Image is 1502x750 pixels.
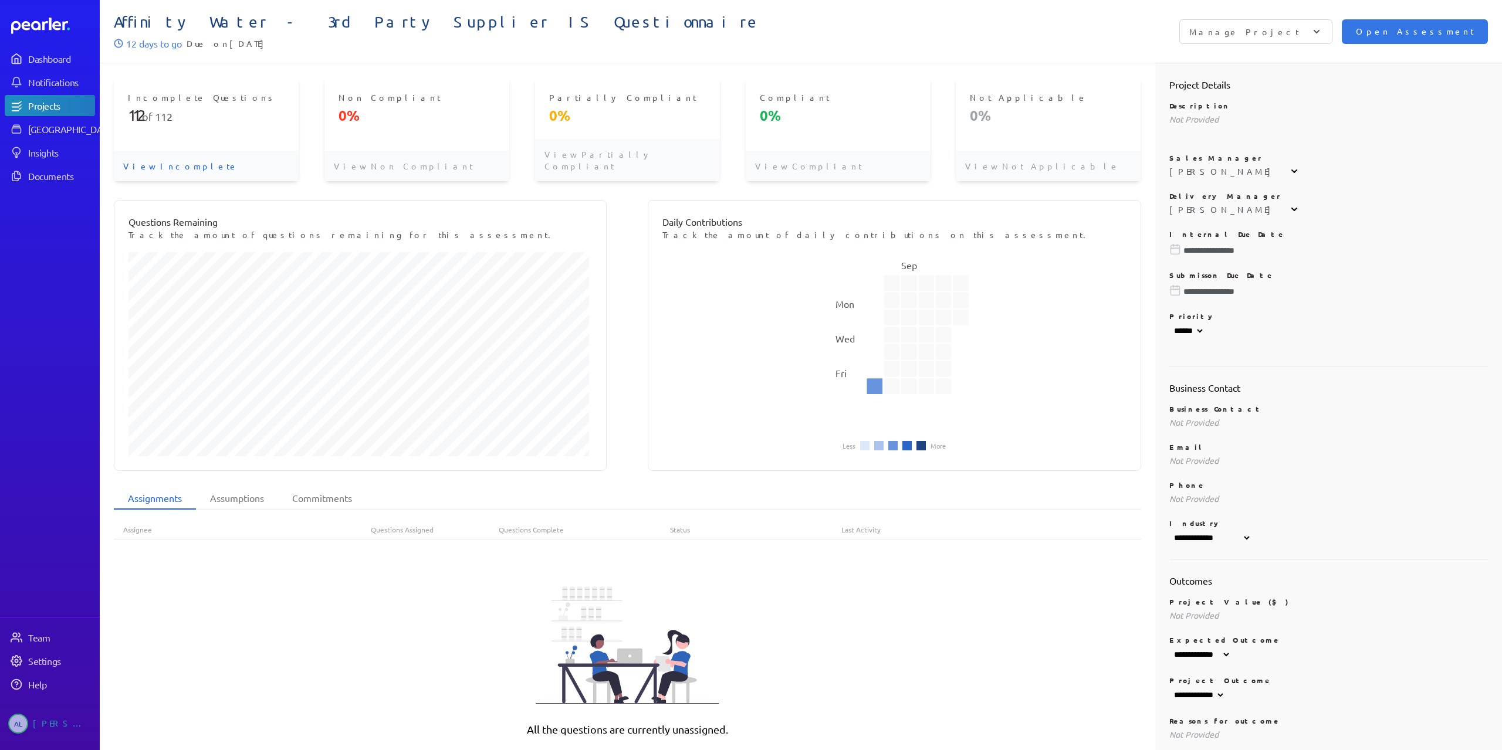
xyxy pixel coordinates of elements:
[662,215,1126,229] p: Daily Contributions
[5,674,95,695] a: Help
[931,442,946,449] li: More
[746,151,931,181] p: View Compliant
[970,106,1126,125] p: 0%
[901,259,917,271] text: Sep
[1169,191,1489,201] p: Delivery Manager
[1169,597,1489,606] p: Project Value ($)
[5,627,95,648] a: Team
[114,151,299,181] p: View Incomplete
[835,367,847,379] text: Fri
[114,525,371,534] div: Assignee
[670,525,841,534] div: Status
[1169,114,1219,124] span: Not Provided
[1169,442,1489,452] p: Email
[1169,229,1489,239] p: Internal Due Date
[760,91,916,103] p: Compliant
[1169,381,1489,395] h2: Business Contact
[278,487,366,510] li: Commitments
[549,91,706,103] p: Partially Compliant
[1342,19,1488,44] button: Open Assessment
[843,442,855,449] li: Less
[527,722,728,737] p: All the questions are currently unassigned.
[5,72,95,93] a: Notifications
[1169,311,1489,321] p: Priority
[1169,573,1489,588] h2: Outcomes
[371,525,499,534] div: Questions Assigned
[5,118,95,140] a: [GEOGRAPHIC_DATA]
[5,165,95,186] a: Documents
[128,229,592,240] p: Track the amount of questions remaining for this assessment.
[28,678,94,690] div: Help
[1169,203,1277,215] div: [PERSON_NAME]
[128,215,592,229] p: Questions Remaining
[1169,455,1219,466] span: Not Provided
[1169,635,1489,644] p: Expected Outcome
[128,106,285,125] p: of
[114,487,196,510] li: Assignments
[1169,404,1489,413] p: Business Contact
[1169,716,1489,725] p: Reasons for outcome
[841,525,1098,534] div: Last Activity
[1169,153,1489,162] p: Sales Manager
[11,18,95,34] a: Dashboard
[1169,480,1489,490] p: Phone
[956,151,1141,181] p: View Not Applicable
[1169,245,1489,256] input: Please choose a due date
[1169,676,1489,685] p: Project Outcome
[5,709,95,738] a: AL[PERSON_NAME]
[187,36,270,50] span: Due on [DATE]
[5,650,95,671] a: Settings
[1169,610,1219,620] span: Not Provided
[28,147,94,158] div: Insights
[28,53,94,65] div: Dashboard
[128,106,142,124] span: 112
[126,36,182,50] p: 12 days to go
[155,110,172,123] span: 112
[1169,518,1489,528] p: Industry
[128,91,285,103] p: Incomplete Questions
[5,48,95,69] a: Dashboard
[1169,101,1489,110] p: Description
[549,106,706,125] p: 0%
[28,655,94,667] div: Settings
[28,123,116,135] div: [GEOGRAPHIC_DATA]
[1169,77,1489,91] h2: Project Details
[1169,286,1489,297] input: Please choose a due date
[535,139,720,181] p: View Partially Compliant
[33,714,92,734] div: [PERSON_NAME]
[5,142,95,163] a: Insights
[760,106,916,125] p: 0%
[662,229,1126,240] p: Track the amount of daily contributions on this assessment.
[1169,729,1219,739] span: Not Provided
[28,632,94,643] div: Team
[339,91,495,103] p: Non Compliant
[28,76,94,88] div: Notifications
[324,151,509,181] p: View Non Compliant
[1189,26,1299,38] p: Manage Project
[1169,417,1219,427] span: Not Provided
[1169,165,1277,177] div: [PERSON_NAME]
[1356,25,1474,38] span: Open Assessment
[28,100,94,111] div: Projects
[970,91,1126,103] p: Not Applicable
[28,170,94,182] div: Documents
[835,332,855,344] text: Wed
[339,106,495,125] p: 0%
[196,487,278,510] li: Assumptions
[114,13,801,32] span: Affinity Water - 3rd Party Supplier IS Questionnaire
[835,298,854,310] text: Mon
[1169,270,1489,280] p: Submisson Due Date
[1169,493,1219,504] span: Not Provided
[499,525,670,534] div: Questions Complete
[8,714,28,734] span: Ashley Lock
[5,95,95,116] a: Projects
